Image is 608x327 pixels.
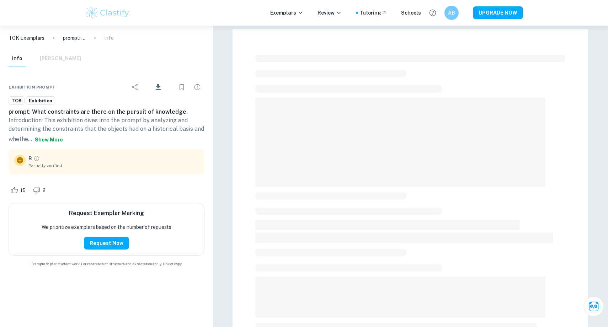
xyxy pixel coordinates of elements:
button: Show more [32,133,66,146]
a: Grade partially verified [33,155,40,162]
p: prompt: What constraints are there on the pursuit of knowledge. [63,34,86,42]
span: Partially verified [28,162,199,169]
button: AB [444,6,459,20]
h6: Request Exemplar Marking [69,209,144,218]
button: Help and Feedback [427,7,439,19]
h6: prompt: What constraints are there on the pursuit of knowledge. [9,108,204,116]
span: Example of past student work. For reference on structure and expectations only. Do not copy. [9,261,204,267]
a: Exhibition [26,96,55,105]
span: Exhibition [26,97,55,104]
div: Download [144,78,173,96]
p: Review [318,9,342,17]
p: We prioritize exemplars based on the number of requests [42,223,171,231]
span: TOK [9,97,24,104]
button: Request Now [84,237,129,250]
button: UPGRADE NOW [473,6,523,19]
p: B [28,155,32,162]
span: 2 [39,187,49,194]
h6: AB [448,9,456,17]
p: Info [104,34,114,42]
span: Exhibition Prompt [9,84,55,90]
p: Introduction: This exhibition dives into the prompt by analyzing and determining the constraints ... [9,116,204,146]
img: Clastify logo [85,6,130,20]
div: Share [128,80,142,94]
a: Schools [401,9,421,17]
a: TOK [9,96,25,105]
p: Exemplars [270,9,303,17]
a: TOK Exemplars [9,34,44,42]
div: Report issue [190,80,204,94]
div: Bookmark [175,80,189,94]
span: 15 [16,187,30,194]
div: Dislike [31,184,49,196]
div: Like [9,184,30,196]
button: Info [9,51,26,66]
button: Ask Clai [584,296,604,316]
a: Tutoring [359,9,387,17]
